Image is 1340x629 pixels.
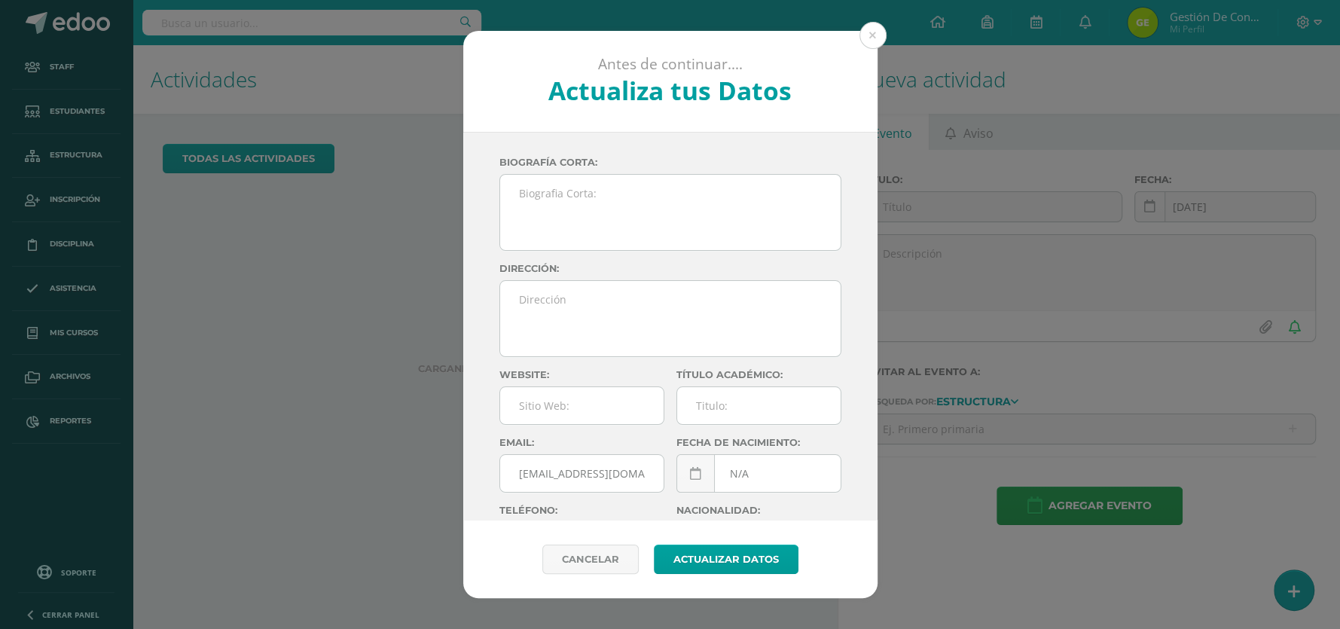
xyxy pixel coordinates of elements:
input: Correo Electronico: [500,455,664,492]
label: Teléfono: [499,505,664,516]
label: Fecha de nacimiento: [676,437,841,448]
label: Dirección: [499,263,841,274]
label: Email: [499,437,664,448]
input: Titulo: [677,387,841,424]
input: Sitio Web: [500,387,664,424]
button: Actualizar datos [654,545,798,574]
label: Biografía corta: [499,157,841,168]
a: Cancelar [542,545,639,574]
h2: Actualiza tus Datos [503,73,837,108]
label: Título académico: [676,369,841,380]
label: Website: [499,369,664,380]
label: Nacionalidad: [676,505,841,516]
p: Antes de continuar.... [503,55,837,74]
input: Fecha de Nacimiento: [677,455,841,492]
